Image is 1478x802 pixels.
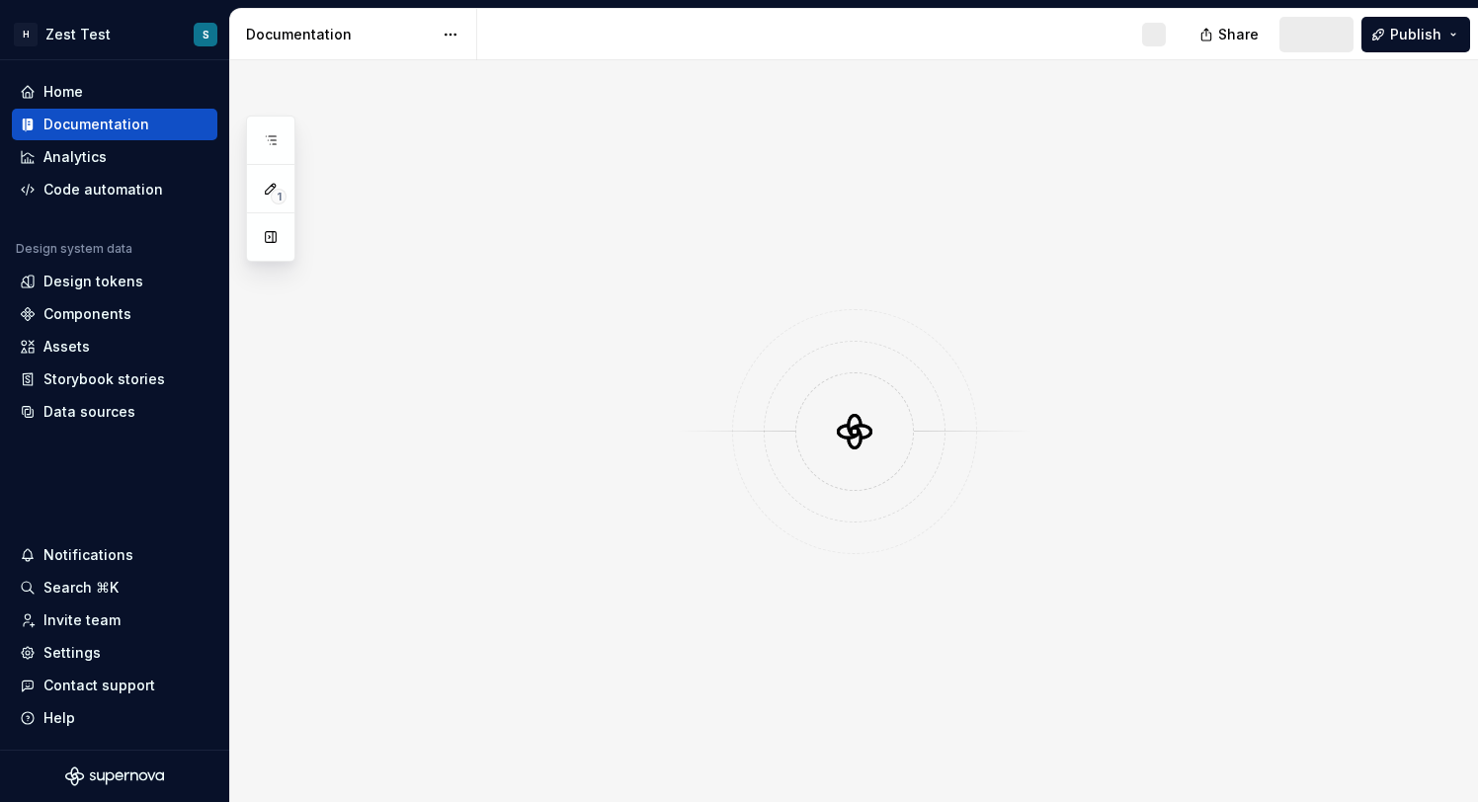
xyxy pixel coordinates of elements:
div: Home [43,82,83,102]
div: Storybook stories [43,369,165,389]
div: Documentation [246,25,433,44]
a: Settings [12,637,217,669]
div: Analytics [43,147,107,167]
div: Contact support [43,676,155,695]
a: Invite team [12,604,217,636]
span: Share [1218,25,1259,44]
a: Home [12,76,217,108]
div: Settings [43,643,101,663]
div: Search ⌘K [43,578,119,598]
div: Components [43,304,131,324]
div: Zest Test [45,25,111,44]
a: Assets [12,331,217,362]
a: Components [12,298,217,330]
span: Publish [1390,25,1441,44]
div: Invite team [43,610,121,630]
a: Design tokens [12,266,217,297]
button: Search ⌘K [12,572,217,603]
div: Help [43,708,75,728]
button: Notifications [12,539,217,571]
button: Share [1190,17,1272,52]
div: Design tokens [43,272,143,291]
div: Assets [43,337,90,357]
div: Documentation [43,115,149,134]
button: Help [12,702,217,734]
a: Storybook stories [12,363,217,395]
div: Code automation [43,180,163,200]
div: Notifications [43,545,133,565]
button: HZest TestS [4,13,225,55]
a: Code automation [12,174,217,205]
div: Data sources [43,402,135,422]
a: Data sources [12,396,217,428]
svg: Supernova Logo [65,766,164,786]
a: Documentation [12,109,217,140]
div: S [203,27,209,42]
button: Publish [1361,17,1470,52]
div: H [14,23,38,46]
span: 1 [271,189,287,204]
button: Contact support [12,670,217,701]
a: Analytics [12,141,217,173]
div: Design system data [16,241,132,257]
